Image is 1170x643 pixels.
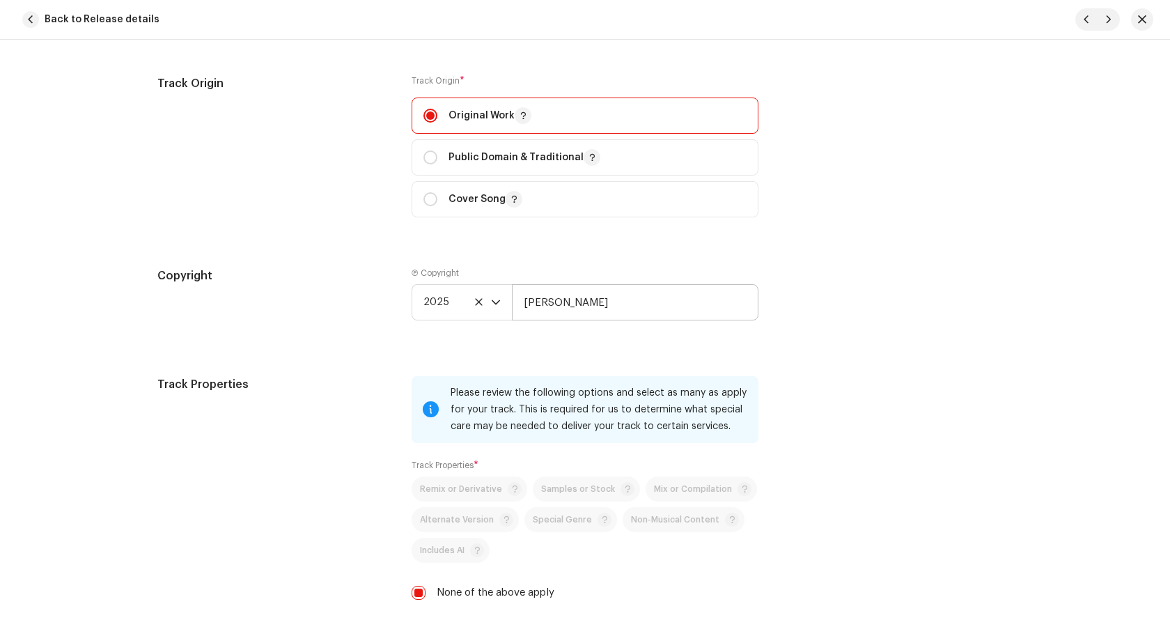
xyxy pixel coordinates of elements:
[448,107,531,124] p: Original Work
[157,75,389,92] h5: Track Origin
[451,385,747,435] div: Please review the following options and select as many as apply for your track. This is required ...
[412,268,459,279] label: Ⓟ Copyright
[512,284,758,320] input: e.g. Label LLC
[448,191,522,208] p: Cover Song
[412,181,758,217] p-togglebutton: Cover Song
[412,75,758,86] label: Track Origin
[423,285,491,320] span: 2025
[412,98,758,134] p-togglebutton: Original Work
[491,285,501,320] div: dropdown trigger
[157,268,389,284] h5: Copyright
[157,376,389,393] h5: Track Properties
[412,139,758,176] p-togglebutton: Public Domain & Traditional
[448,149,600,166] p: Public Domain & Traditional
[412,460,478,471] label: Track Properties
